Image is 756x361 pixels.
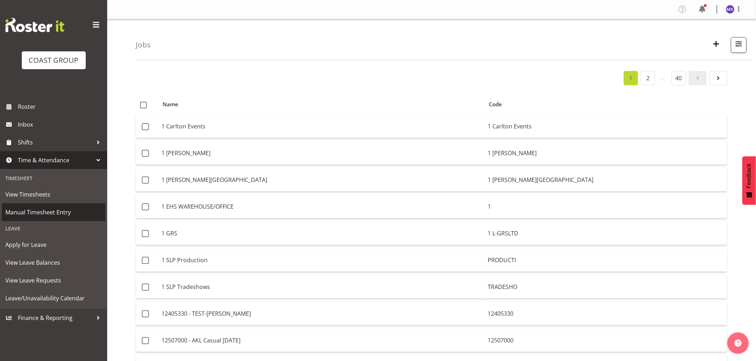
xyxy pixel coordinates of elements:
[5,257,102,268] span: View Leave Balances
[159,249,485,272] td: 1 SLP Production
[29,55,79,66] div: COAST GROUP
[5,18,64,32] img: Rosterit website logo
[159,222,485,245] td: 1 GRS
[5,189,102,200] span: View Timesheets
[5,207,102,218] span: Manual Timesheet Entry
[742,156,756,205] button: Feedback - Show survey
[485,329,727,352] td: 12507000
[159,329,485,352] td: 12507000 - AKL Casual [DATE]
[726,5,735,14] img: michelle-xiang8229.jpg
[18,137,93,148] span: Shifts
[18,101,104,112] span: Roster
[485,275,727,299] td: TRADESHO
[485,142,727,165] td: 1 [PERSON_NAME]
[735,340,742,347] img: help-xxl-2.png
[746,163,752,188] span: Feedback
[159,142,485,165] td: 1 [PERSON_NAME]
[485,168,727,192] td: 1 [PERSON_NAME][GEOGRAPHIC_DATA]
[159,195,485,218] td: 1 EHS WAREHOUSE/OFFICE
[159,115,485,138] td: 1 Carlton Events
[2,236,105,254] a: Apply for Leave
[731,37,747,53] button: Filter Jobs
[2,221,105,236] div: Leave
[2,254,105,271] a: View Leave Balances
[485,115,727,138] td: 1 Carlton Events
[5,275,102,286] span: View Leave Requests
[18,312,93,323] span: Finance & Reporting
[5,293,102,304] span: Leave/Unavailability Calendar
[641,71,655,85] a: 2
[2,203,105,221] a: Manual Timesheet Entry
[2,185,105,203] a: View Timesheets
[18,119,104,130] span: Inbox
[5,239,102,250] span: Apply for Leave
[485,195,727,218] td: 1
[485,249,727,272] td: PRODUCTI
[18,155,93,166] span: Time & Attendance
[136,41,151,49] h4: Jobs
[159,275,485,299] td: 1 SLP Tradeshows
[489,100,502,108] span: Code
[159,302,485,325] td: 12405330 - TEST-[PERSON_NAME]
[2,271,105,289] a: View Leave Requests
[485,222,727,245] td: 1 L-GRSLTD
[672,71,686,85] a: 40
[159,168,485,192] td: 1 [PERSON_NAME][GEOGRAPHIC_DATA]
[2,171,105,185] div: Timesheet
[709,37,724,53] button: Create New Job
[163,100,178,108] span: Name
[2,289,105,307] a: Leave/Unavailability Calendar
[485,302,727,325] td: 12405330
